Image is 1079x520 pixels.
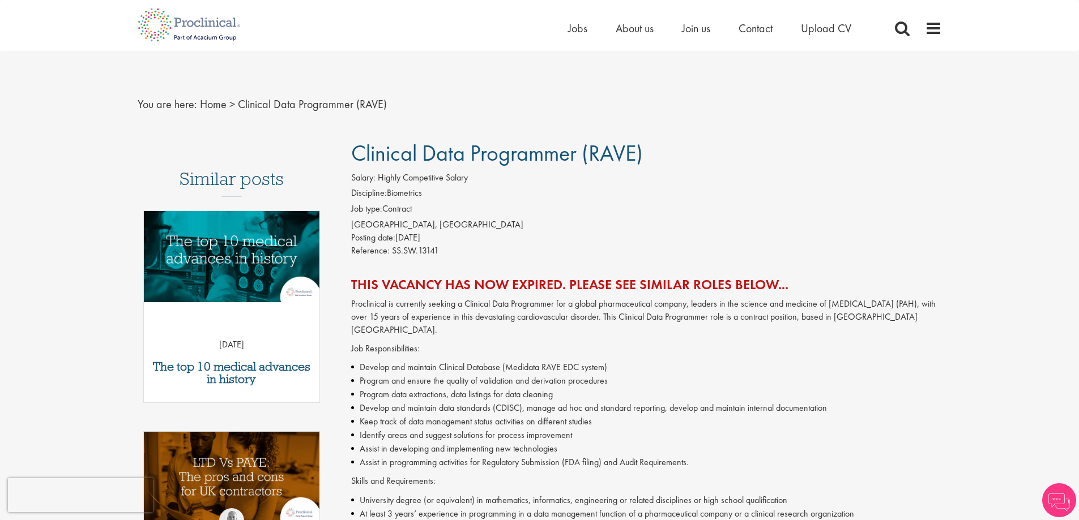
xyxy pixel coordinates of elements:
a: Contact [739,21,773,36]
iframe: reCAPTCHA [8,478,153,512]
li: Program data extractions, data listings for data cleaning [351,388,942,401]
a: Jobs [568,21,587,36]
span: Posting date: [351,231,395,243]
a: breadcrumb link [200,97,227,111]
li: Assist in developing and implementing new technologies [351,442,942,455]
p: Skills and Requirements: [351,475,942,488]
li: Develop and maintain Clinical Database (Medidata RAVE EDC system) [351,360,942,374]
li: Assist in programming activities for Regulatory Submission (FDA filing) and Audit Requirements. [351,455,942,469]
span: SS.SW.13141 [392,244,439,256]
p: [DATE] [144,338,320,351]
div: [DATE] [351,231,942,244]
label: Salary: [351,171,376,184]
a: About us [616,21,654,36]
span: > [229,97,235,111]
span: Highly Competitive Salary [378,171,468,183]
p: Proclinical is currently seeking a Clinical Data Programmer for a global pharmaceutical company, ... [351,298,942,337]
img: Chatbot [1042,483,1076,517]
p: Job Responsibilities: [351,342,942,355]
span: Clinical Data Programmer (RAVE) [351,139,643,167]
span: Clinical Data Programmer (RAVE) [238,97,387,111]
li: Keep track of data management status activities on different studies [351,415,942,428]
label: Discipline: [351,187,387,200]
li: Identify areas and suggest solutions for process improvement [351,428,942,442]
li: Biometrics [351,187,942,203]
div: [GEOGRAPHIC_DATA], [GEOGRAPHIC_DATA] [351,218,942,231]
h2: This vacancy has now expired. Please see similar roles below... [351,277,942,292]
a: The top 10 medical advances in history [150,360,314,385]
a: Join us [682,21,710,36]
li: University degree (or equivalent) in mathematics, informatics, engineering or related disciplines... [351,493,942,507]
a: Upload CV [801,21,851,36]
a: Link to a post [144,211,320,311]
span: You are here: [138,97,197,111]
li: Program and ensure the quality of validation and derivation procedures [351,374,942,388]
label: Reference: [351,244,390,257]
li: Develop and maintain data standards (CDISC), manage ad hoc and standard reporting, develop and ma... [351,401,942,415]
img: Top 10 medical advances in history [144,211,320,302]
label: Job type: [351,203,382,216]
h3: Similar posts [180,169,284,196]
li: Contract [351,203,942,218]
